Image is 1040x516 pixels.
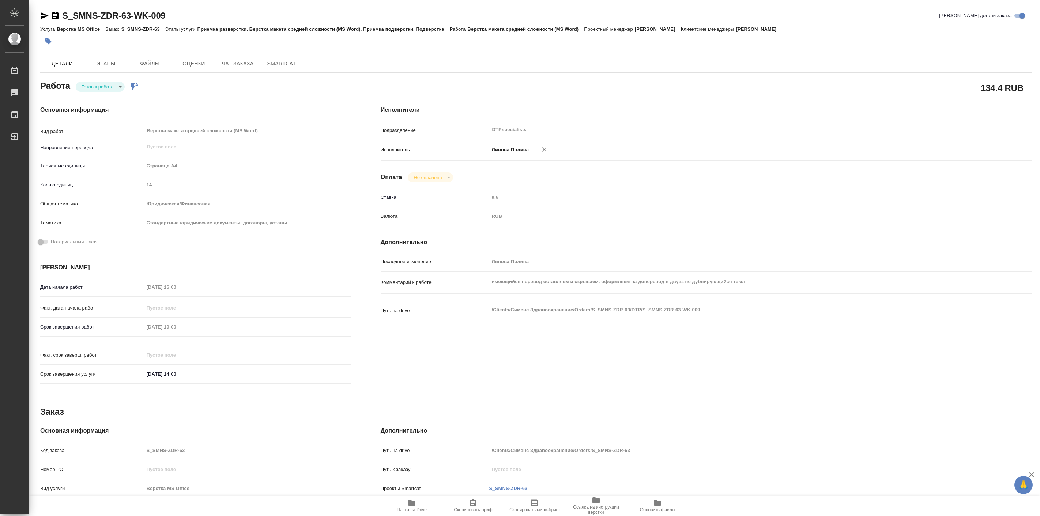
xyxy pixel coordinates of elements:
div: Юридическая/Финансовая [144,198,351,210]
h4: Дополнительно [381,238,1032,247]
button: Скопировать мини-бриф [504,496,565,516]
p: Верстка MS Office [57,26,105,32]
p: Кол-во единиц [40,181,144,189]
p: Исполнитель [381,146,489,153]
button: Ссылка на инструкции верстки [565,496,627,516]
button: Скопировать ссылку [51,11,60,20]
button: Не оплачена [411,174,444,181]
span: Детали [45,59,80,68]
p: Верстка макета средней сложности (MS Word) [467,26,584,32]
p: Тематика [40,219,144,227]
span: Оценки [176,59,211,68]
div: Стандартные юридические документы, договоры, уставы [144,217,351,229]
textarea: /Clients/Сименс Здравоохранение/Orders/S_SMNS-ZDR-63/DTP/S_SMNS-ZDR-63-WK-009 [489,304,978,316]
p: Заказ: [105,26,121,32]
button: Готов к работе [79,84,116,90]
span: 🙏 [1017,477,1030,493]
p: Приемка разверстки, Верстка макета средней сложности (MS Word), Приемка подверстки, Подверстка [197,26,450,32]
h4: [PERSON_NAME] [40,263,351,272]
p: Код заказа [40,447,144,454]
h2: Заказ [40,406,64,418]
h2: 134.4 RUB [981,81,1024,94]
p: Линова Полина [489,146,529,153]
p: Проектный менеджер [584,26,634,32]
p: Клиентские менеджеры [681,26,736,32]
span: Чат заказа [220,59,255,68]
p: Дата начала работ [40,284,144,291]
p: Ставка [381,194,489,201]
p: Путь к заказу [381,466,489,473]
h2: Работа [40,79,70,92]
button: Скопировать бриф [442,496,504,516]
span: [PERSON_NAME] детали заказа [939,12,1012,19]
div: Готов к работе [408,172,453,182]
p: Путь на drive [381,307,489,314]
input: Пустое поле [144,179,351,190]
a: S_SMNS-ZDR-63-WK-009 [62,11,166,20]
p: Проекты Smartcat [381,485,489,492]
span: Файлы [132,59,167,68]
input: Пустое поле [144,445,351,456]
p: S_SMNS-ZDR-63 [121,26,165,32]
input: Пустое поле [489,192,978,202]
p: Работа [450,26,468,32]
span: Скопировать мини-бриф [509,507,559,512]
p: Валюта [381,213,489,220]
span: Нотариальный заказ [51,238,97,246]
p: Срок завершения услуги [40,371,144,378]
p: Путь на drive [381,447,489,454]
p: Услуга [40,26,57,32]
h4: Дополнительно [381,426,1032,435]
input: Пустое поле [144,303,208,313]
p: Факт. дата начала работ [40,304,144,312]
button: Добавить тэг [40,33,56,49]
input: Пустое поле [489,445,978,456]
h4: Основная информация [40,106,351,114]
button: Обновить файлы [627,496,688,516]
p: Номер РО [40,466,144,473]
p: Направление перевода [40,144,144,151]
span: SmartCat [264,59,299,68]
p: [PERSON_NAME] [635,26,681,32]
a: S_SMNS-ZDR-63 [489,486,528,491]
button: Скопировать ссылку для ЯМессенджера [40,11,49,20]
input: Пустое поле [144,350,208,360]
h4: Основная информация [40,426,351,435]
input: Пустое поле [489,464,978,475]
button: 🙏 [1014,476,1033,494]
p: [PERSON_NAME] [736,26,782,32]
p: Тарифные единицы [40,162,144,170]
h4: Оплата [381,173,402,182]
input: Пустое поле [146,143,334,151]
span: Ссылка на инструкции верстки [570,505,622,515]
div: RUB [489,210,978,223]
span: Папка на Drive [397,507,427,512]
p: Подразделение [381,127,489,134]
input: Пустое поле [144,464,351,475]
p: Этапы услуги [165,26,197,32]
span: Этапы [88,59,124,68]
div: Страница А4 [144,160,351,172]
input: Пустое поле [144,483,351,494]
input: Пустое поле [144,322,208,332]
input: Пустое поле [144,282,208,292]
p: Факт. срок заверш. работ [40,352,144,359]
input: Пустое поле [489,256,978,267]
span: Обновить файлы [640,507,675,512]
p: Вид услуги [40,485,144,492]
textarea: имеющийся перевод оставляем и скрываем. оформляем на доперевод в двуяз не дублирующийся текст [489,276,978,288]
span: Скопировать бриф [454,507,492,512]
h4: Исполнители [381,106,1032,114]
p: Комментарий к работе [381,279,489,286]
p: Последнее изменение [381,258,489,265]
p: Срок завершения работ [40,323,144,331]
p: Общая тематика [40,200,144,208]
button: Удалить исполнителя [536,141,552,158]
input: ✎ Введи что-нибудь [144,369,208,379]
p: Вид работ [40,128,144,135]
button: Папка на Drive [381,496,442,516]
div: Готов к работе [76,82,125,92]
